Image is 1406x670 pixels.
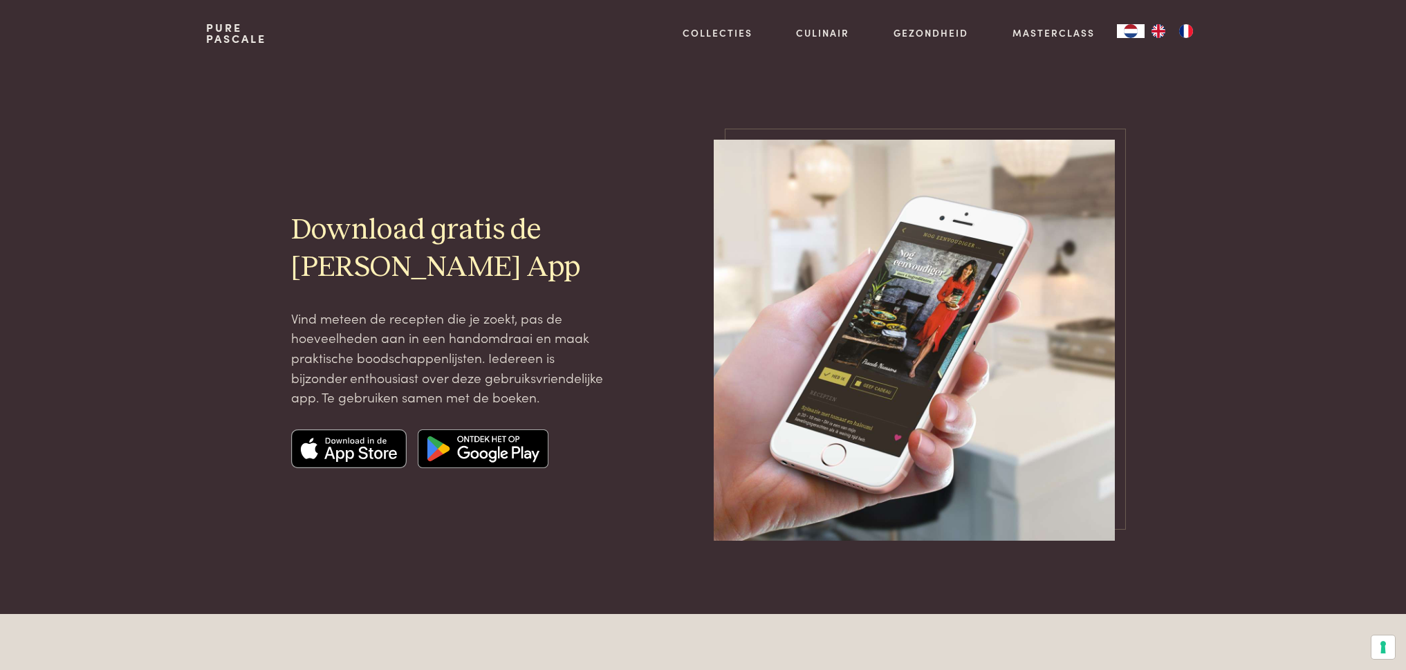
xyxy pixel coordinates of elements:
[1371,635,1395,659] button: Uw voorkeuren voor toestemming voor trackingtechnologieën
[1117,24,1145,38] a: NL
[1117,24,1145,38] div: Language
[291,429,407,468] img: Apple app store
[291,212,608,286] h2: Download gratis de [PERSON_NAME] App
[894,26,968,40] a: Gezondheid
[1145,24,1172,38] a: EN
[1117,24,1200,38] aside: Language selected: Nederlands
[714,140,1115,541] img: pascale-naessens-app-mockup
[1145,24,1200,38] ul: Language list
[1172,24,1200,38] a: FR
[206,22,266,44] a: PurePascale
[1012,26,1095,40] a: Masterclass
[291,308,608,407] p: Vind meteen de recepten die je zoekt, pas de hoeveelheden aan in een handomdraai en maak praktisc...
[683,26,752,40] a: Collecties
[796,26,849,40] a: Culinair
[418,429,548,468] img: Google app store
